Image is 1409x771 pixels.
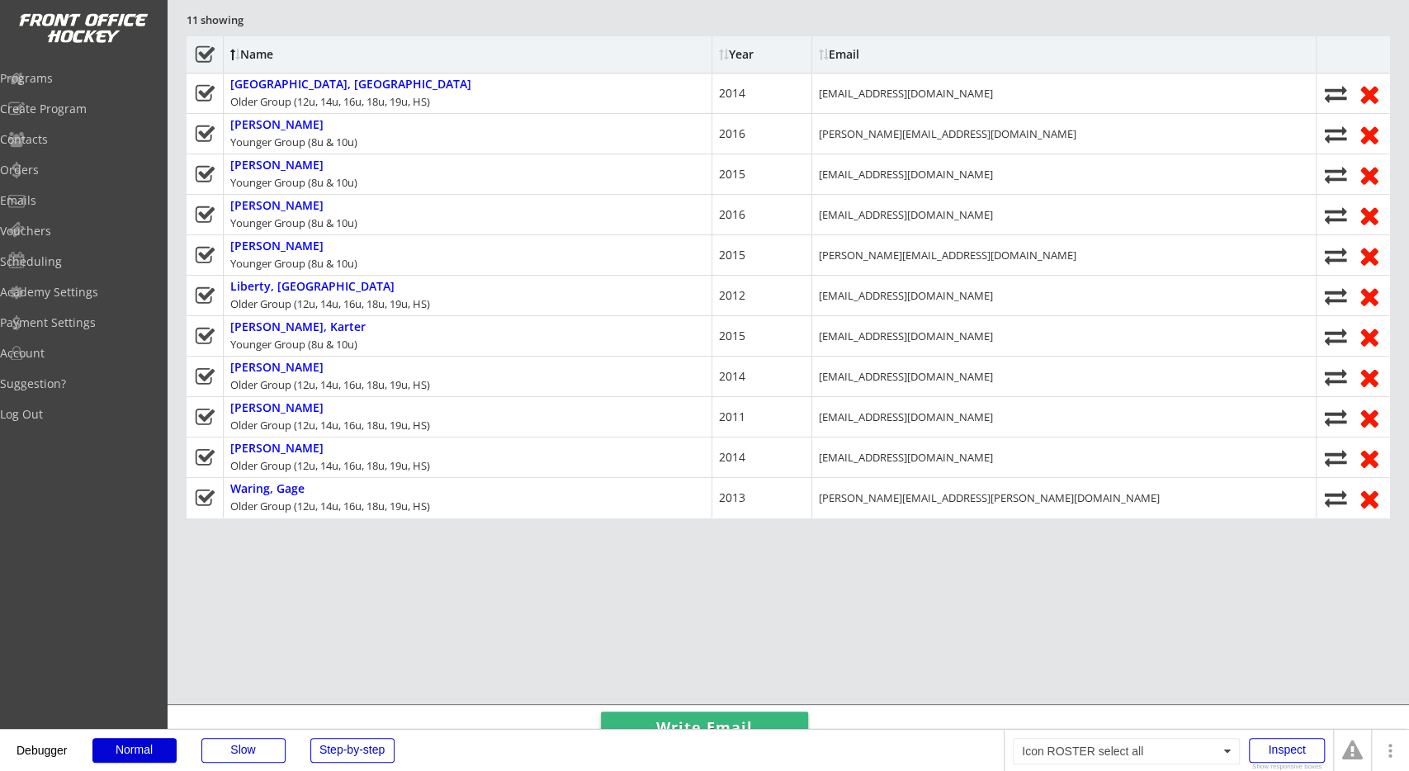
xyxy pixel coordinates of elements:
div: [EMAIL_ADDRESS][DOMAIN_NAME] [819,86,993,101]
div: 2014 [719,368,745,385]
div: Younger Group (8u & 10u) [230,256,357,271]
div: Older Group (12u, 14u, 16u, 18u, 19u, HS) [230,458,430,473]
button: Write Email [601,712,808,745]
div: 11 showing [187,12,305,27]
div: Debugger [17,730,68,756]
div: 2015 [719,328,745,344]
div: 2013 [719,490,745,506]
div: [EMAIL_ADDRESS][DOMAIN_NAME] [819,288,993,303]
div: [EMAIL_ADDRESS][DOMAIN_NAME] [819,409,993,424]
button: Remove from roster (no refund) [1356,202,1383,228]
button: Remove from roster (no refund) [1356,485,1383,511]
div: [PERSON_NAME][EMAIL_ADDRESS][DOMAIN_NAME] [819,126,1076,141]
button: Remove from roster (no refund) [1356,81,1383,106]
div: [PERSON_NAME] [230,239,324,253]
div: [PERSON_NAME] [230,118,324,132]
div: Younger Group (8u & 10u) [230,175,357,190]
button: Remove from roster (no refund) [1356,404,1383,430]
div: [PERSON_NAME] [230,199,324,213]
div: Older Group (12u, 14u, 16u, 18u, 19u, HS) [230,499,430,513]
div: [PERSON_NAME] [230,401,324,415]
div: Older Group (12u, 14u, 16u, 18u, 19u, HS) [230,296,430,311]
div: [PERSON_NAME] [230,442,324,456]
div: Year [719,49,805,60]
div: 2016 [719,125,745,142]
div: 2011 [719,409,745,425]
div: Icon ROSTER select all [1013,738,1240,764]
div: Waring, Gage [230,482,305,496]
div: Normal [92,738,177,763]
div: [EMAIL_ADDRESS][DOMAIN_NAME] [819,329,993,343]
button: Remove from roster (no refund) [1356,364,1383,390]
div: [PERSON_NAME], Karter [230,320,366,334]
button: Remove from roster (no refund) [1356,324,1383,349]
div: Older Group (12u, 14u, 16u, 18u, 19u, HS) [230,94,430,109]
button: Move player [1323,447,1348,469]
div: 2015 [719,247,745,263]
button: Remove from roster (no refund) [1356,162,1383,187]
div: 2014 [719,85,745,102]
div: [PERSON_NAME][EMAIL_ADDRESS][DOMAIN_NAME] [819,248,1076,263]
button: Move player [1323,285,1348,307]
img: FOH%20White%20Logo%20Transparent.png [18,13,149,44]
button: Move player [1323,244,1348,267]
button: Move player [1323,487,1348,509]
button: Move player [1323,123,1348,145]
div: [GEOGRAPHIC_DATA], [GEOGRAPHIC_DATA] [230,78,471,92]
div: Show responsive boxes [1249,764,1325,770]
button: Move player [1323,83,1348,105]
button: Move player [1323,366,1348,388]
div: [PERSON_NAME][EMAIL_ADDRESS][PERSON_NAME][DOMAIN_NAME] [819,490,1160,505]
div: Younger Group (8u & 10u) [230,337,357,352]
div: Younger Group (8u & 10u) [230,215,357,230]
div: [PERSON_NAME] [230,158,324,173]
div: Younger Group (8u & 10u) [230,135,357,149]
div: 2012 [719,287,745,304]
div: [EMAIL_ADDRESS][DOMAIN_NAME] [819,167,993,182]
button: Move player [1323,406,1348,428]
div: [EMAIL_ADDRESS][DOMAIN_NAME] [819,369,993,384]
div: 2015 [719,166,745,182]
button: Remove from roster (no refund) [1356,121,1383,147]
div: Name [230,49,365,60]
button: Move player [1323,204,1348,226]
div: Email [819,49,967,60]
button: Remove from roster (no refund) [1356,445,1383,471]
div: Slow [201,738,286,763]
button: Remove from roster (no refund) [1356,243,1383,268]
div: [PERSON_NAME] [230,361,324,375]
div: Inspect [1249,738,1325,763]
div: Step-by-step [310,738,395,763]
button: Remove from roster (no refund) [1356,283,1383,309]
div: [EMAIL_ADDRESS][DOMAIN_NAME] [819,207,993,222]
div: Older Group (12u, 14u, 16u, 18u, 19u, HS) [230,377,430,392]
div: 2014 [719,449,745,466]
div: [EMAIL_ADDRESS][DOMAIN_NAME] [819,450,993,465]
button: Move player [1323,325,1348,348]
div: Older Group (12u, 14u, 16u, 18u, 19u, HS) [230,418,430,433]
button: Move player [1323,163,1348,186]
div: Liberty, [GEOGRAPHIC_DATA] [230,280,395,294]
div: 2016 [719,206,745,223]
